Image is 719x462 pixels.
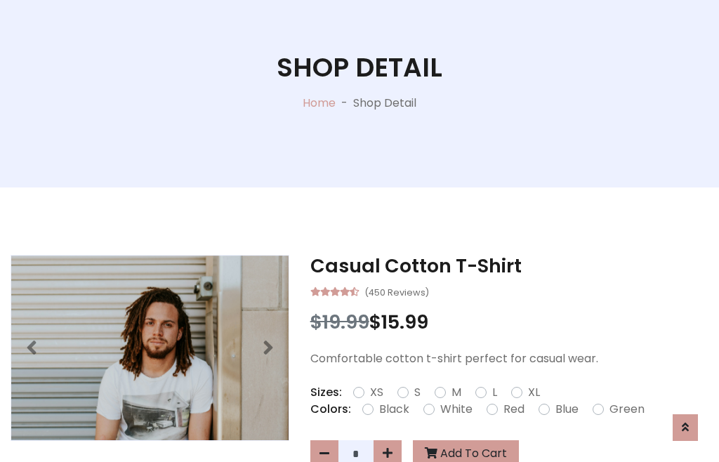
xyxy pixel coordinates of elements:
label: White [440,401,473,418]
p: Colors: [310,401,351,418]
small: (450 Reviews) [364,283,429,300]
p: - [336,95,353,112]
img: Image [11,256,289,440]
a: Home [303,95,336,111]
label: XL [528,384,540,401]
label: Green [609,401,645,418]
label: L [492,384,497,401]
h3: Casual Cotton T-Shirt [310,255,708,277]
label: XS [370,384,383,401]
p: Comfortable cotton t-shirt perfect for casual wear. [310,350,708,367]
span: $19.99 [310,309,369,335]
label: Red [503,401,525,418]
label: S [414,384,421,401]
span: 15.99 [381,309,428,335]
label: Blue [555,401,579,418]
h3: $ [310,311,708,334]
p: Sizes: [310,384,342,401]
h1: Shop Detail [277,52,442,84]
p: Shop Detail [353,95,416,112]
label: M [451,384,461,401]
label: Black [379,401,409,418]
